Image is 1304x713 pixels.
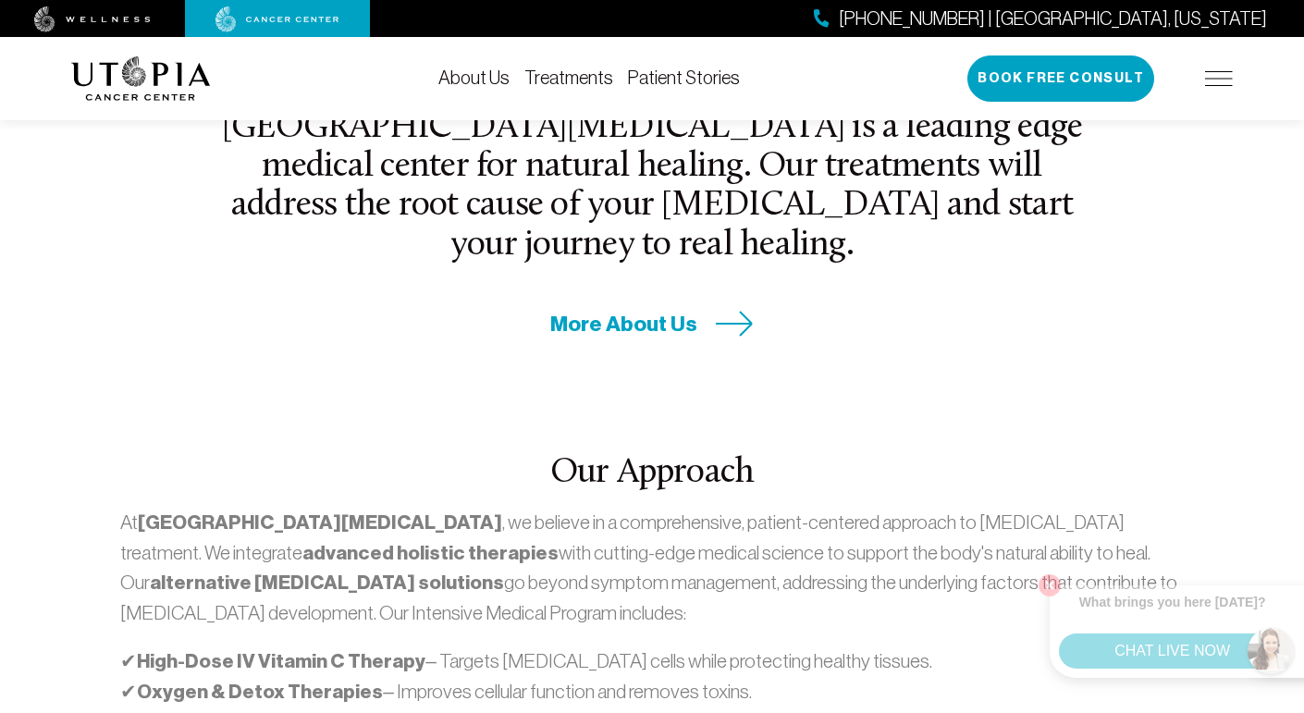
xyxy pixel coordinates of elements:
img: wellness [34,6,151,32]
span: [PHONE_NUMBER] | [GEOGRAPHIC_DATA], [US_STATE] [839,6,1267,32]
strong: Oxygen & Detox Therapies [137,680,383,704]
span: More About Us [550,310,697,338]
img: cancer center [215,6,339,32]
h2: Our Approach [120,454,1183,493]
a: Treatments [524,68,613,88]
strong: High-Dose IV Vitamin C Therapy [137,649,425,673]
img: logo [71,56,211,101]
img: icon-hamburger [1205,71,1233,86]
strong: [GEOGRAPHIC_DATA][MEDICAL_DATA] [138,510,502,535]
strong: alternative [MEDICAL_DATA] solutions [150,571,504,595]
a: [PHONE_NUMBER] | [GEOGRAPHIC_DATA], [US_STATE] [814,6,1267,32]
a: More About Us [550,310,754,338]
strong: advanced holistic therapies [302,541,559,565]
p: At , we believe in a comprehensive, patient-centered approach to [MEDICAL_DATA] treatment. We int... [120,508,1183,627]
button: Book Free Consult [967,55,1154,102]
a: Patient Stories [628,68,740,88]
a: About Us [438,68,510,88]
h2: [GEOGRAPHIC_DATA][MEDICAL_DATA] is a leading edge medical center for natural healing. Our treatme... [219,109,1085,265]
